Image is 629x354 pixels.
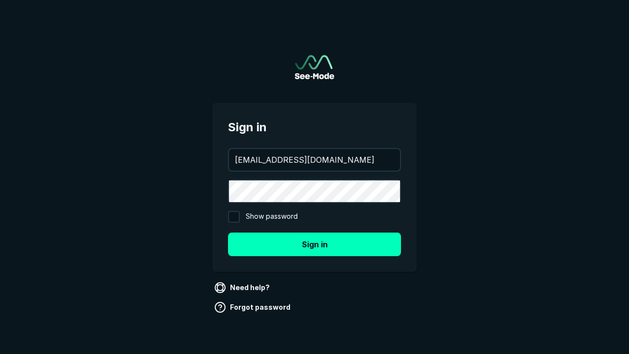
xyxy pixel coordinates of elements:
[229,149,400,171] input: your@email.com
[295,55,334,79] img: See-Mode Logo
[212,280,274,295] a: Need help?
[228,118,401,136] span: Sign in
[295,55,334,79] a: Go to sign in
[212,299,294,315] a: Forgot password
[246,211,298,223] span: Show password
[228,233,401,256] button: Sign in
